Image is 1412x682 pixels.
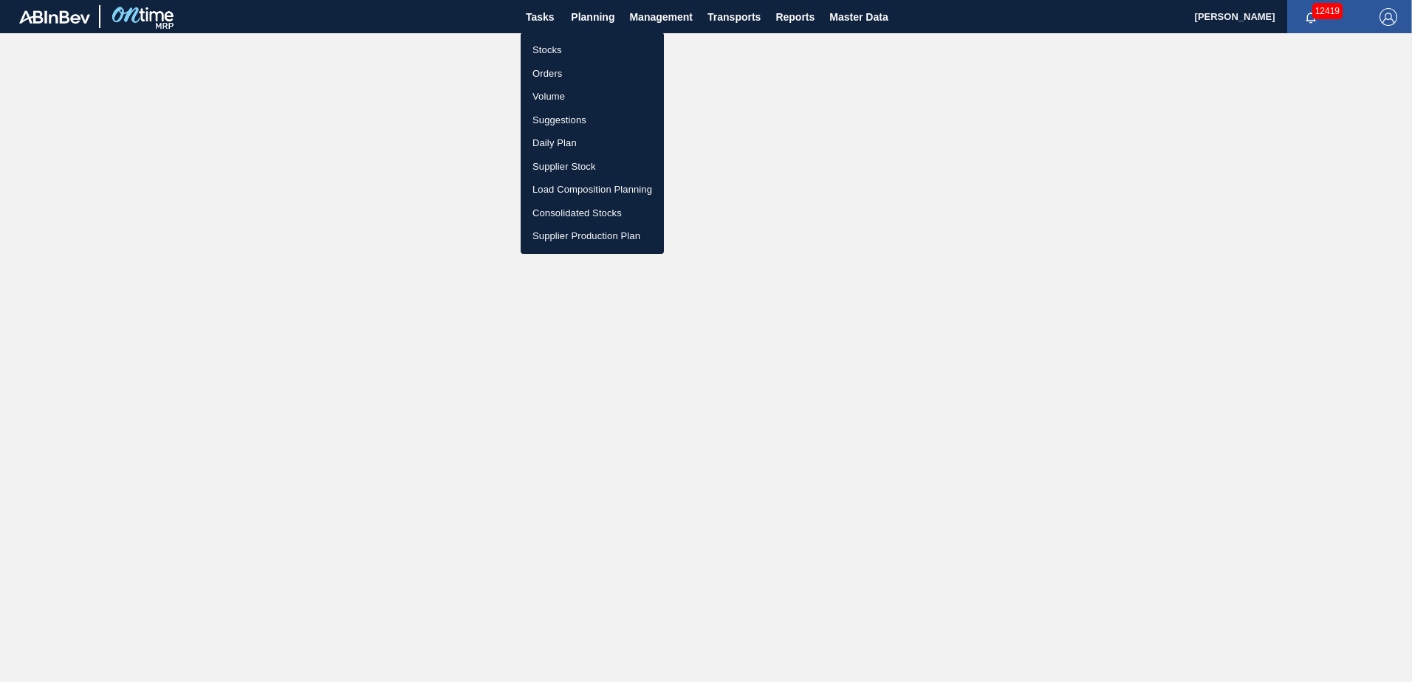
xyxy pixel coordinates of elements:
[521,108,664,132] a: Suggestions
[521,155,664,179] a: Supplier Stock
[521,62,664,86] a: Orders
[521,224,664,248] a: Supplier Production Plan
[521,85,664,108] a: Volume
[521,201,664,225] a: Consolidated Stocks
[521,131,664,155] a: Daily Plan
[521,38,664,62] a: Stocks
[521,178,664,201] a: Load Composition Planning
